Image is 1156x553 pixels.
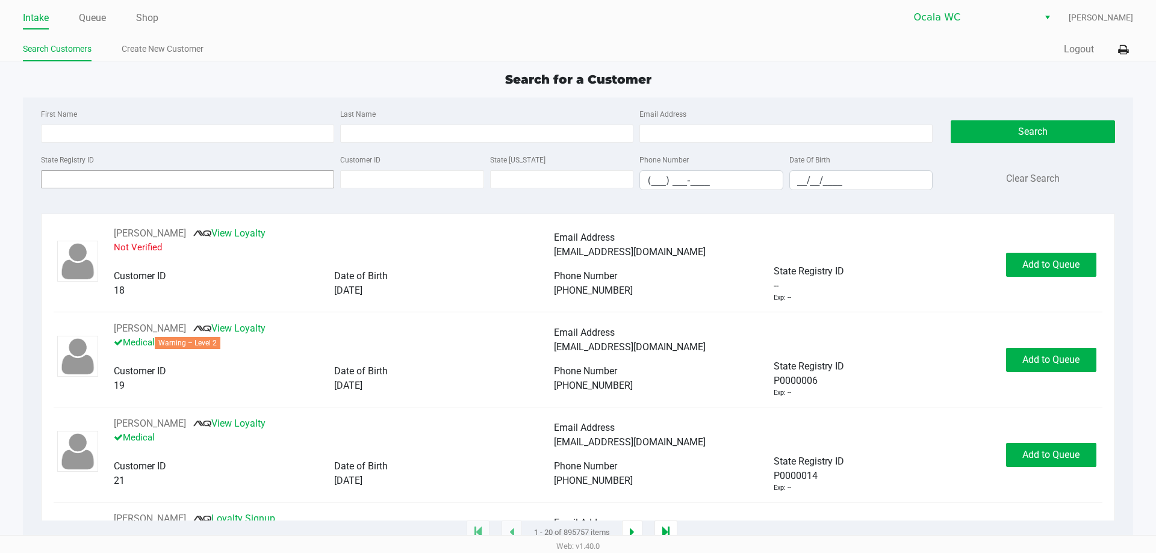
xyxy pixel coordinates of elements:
[122,42,204,57] a: Create New Customer
[334,270,388,282] span: Date of Birth
[334,285,362,296] span: [DATE]
[193,513,275,524] a: Loyalty Signup
[554,436,706,448] span: [EMAIL_ADDRESS][DOMAIN_NAME]
[534,527,610,539] span: 1 - 20 of 895757 items
[554,460,617,472] span: Phone Number
[639,109,686,120] label: Email Address
[193,418,266,429] a: View Loyalty
[334,380,362,391] span: [DATE]
[23,10,49,26] a: Intake
[774,279,778,293] span: --
[41,109,77,120] label: First Name
[774,469,818,483] span: P0000014
[114,380,125,391] span: 19
[114,416,186,431] button: See customer info
[554,365,617,377] span: Phone Number
[554,475,633,486] span: [PHONE_NUMBER]
[155,337,220,349] span: Warning – Level 2
[1006,253,1096,277] button: Add to Queue
[79,10,106,26] a: Queue
[639,155,689,165] label: Phone Number
[23,42,92,57] a: Search Customers
[554,422,615,433] span: Email Address
[554,232,615,243] span: Email Address
[789,170,933,190] kendo-maskedtextbox: Format: MM/DD/YYYY
[193,323,266,334] a: View Loyalty
[505,72,651,87] span: Search for a Customer
[554,517,615,528] span: Email Address
[114,460,166,472] span: Customer ID
[774,293,791,303] div: Exp: --
[622,521,642,545] app-submit-button: Next
[774,456,844,467] span: State Registry ID
[554,341,706,353] span: [EMAIL_ADDRESS][DOMAIN_NAME]
[114,475,125,486] span: 21
[1022,354,1080,365] span: Add to Queue
[639,170,783,190] kendo-maskedtextbox: Format: (999) 999-9999
[114,336,554,350] p: Medical
[1006,171,1060,186] button: Clear Search
[490,155,545,165] label: State [US_STATE]
[951,120,1114,143] button: Search
[340,155,381,165] label: Customer ID
[41,155,94,165] label: State Registry ID
[554,285,633,296] span: [PHONE_NUMBER]
[774,483,791,493] div: Exp: --
[554,380,633,391] span: [PHONE_NUMBER]
[114,321,186,336] button: See customer info
[1064,42,1094,57] button: Logout
[502,521,522,545] app-submit-button: Previous
[136,10,158,26] a: Shop
[789,155,830,165] label: Date Of Birth
[554,327,615,338] span: Email Address
[774,265,844,277] span: State Registry ID
[334,460,388,472] span: Date of Birth
[114,431,554,445] p: Medical
[640,171,783,190] input: Format: (999) 999-9999
[114,226,186,241] button: See customer info
[1022,259,1080,270] span: Add to Queue
[1006,443,1096,467] button: Add to Queue
[1022,449,1080,460] span: Add to Queue
[340,109,376,120] label: Last Name
[334,365,388,377] span: Date of Birth
[554,246,706,258] span: [EMAIL_ADDRESS][DOMAIN_NAME]
[554,270,617,282] span: Phone Number
[114,285,125,296] span: 18
[914,10,1031,25] span: Ocala WC
[774,388,791,398] div: Exp: --
[1039,7,1056,28] button: Select
[114,270,166,282] span: Customer ID
[774,374,818,388] span: P0000006
[334,475,362,486] span: [DATE]
[1069,11,1133,24] span: [PERSON_NAME]
[114,241,554,255] p: Not Verified
[1006,348,1096,372] button: Add to Queue
[114,365,166,377] span: Customer ID
[774,360,844,372] span: State Registry ID
[114,511,186,526] button: See customer info
[467,521,489,545] app-submit-button: Move to first page
[193,227,266,239] a: View Loyalty
[790,171,933,190] input: Format: MM/DD/YYYY
[654,521,677,545] app-submit-button: Move to last page
[556,542,600,551] span: Web: v1.40.0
